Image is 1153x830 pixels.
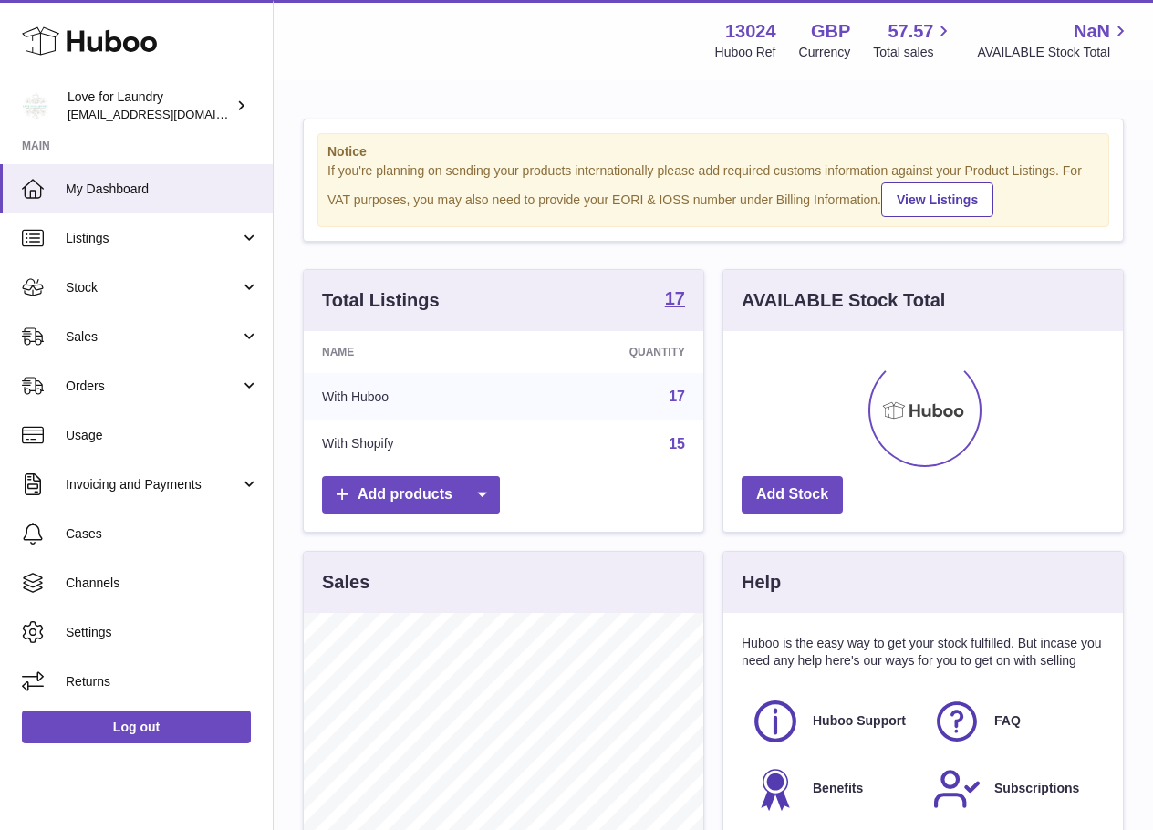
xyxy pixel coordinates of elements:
a: Huboo Support [751,697,914,746]
span: Huboo Support [813,712,906,730]
span: Subscriptions [994,780,1079,797]
a: Subscriptions [932,764,1096,814]
a: NaN AVAILABLE Stock Total [977,19,1131,61]
div: Love for Laundry [68,88,232,123]
span: Settings [66,624,259,641]
strong: GBP [811,19,850,44]
h3: AVAILABLE Stock Total [742,288,945,313]
a: Benefits [751,764,914,814]
span: Channels [66,575,259,592]
a: Add Stock [742,476,843,514]
div: Huboo Ref [715,44,776,61]
span: Sales [66,328,240,346]
p: Huboo is the easy way to get your stock fulfilled. But incase you need any help here's our ways f... [742,635,1105,669]
a: 57.57 Total sales [873,19,954,61]
td: With Shopify [304,420,519,468]
span: Invoicing and Payments [66,476,240,493]
span: FAQ [994,712,1021,730]
h3: Total Listings [322,288,440,313]
span: Listings [66,230,240,247]
a: View Listings [881,182,993,217]
h3: Sales [322,570,369,595]
a: FAQ [932,697,1096,746]
span: Cases [66,525,259,543]
a: Add products [322,476,500,514]
strong: Notice [327,143,1099,161]
a: 17 [669,389,685,404]
strong: 13024 [725,19,776,44]
a: 17 [665,289,685,311]
span: Stock [66,279,240,296]
td: With Huboo [304,373,519,420]
span: My Dashboard [66,181,259,198]
span: [EMAIL_ADDRESS][DOMAIN_NAME] [68,107,268,121]
span: 57.57 [888,19,933,44]
strong: 17 [665,289,685,307]
div: Currency [799,44,851,61]
span: Orders [66,378,240,395]
th: Name [304,331,519,373]
span: Benefits [813,780,863,797]
div: If you're planning on sending your products internationally please add required customs informati... [327,162,1099,217]
th: Quantity [519,331,703,373]
span: NaN [1074,19,1110,44]
span: Returns [66,673,259,690]
a: Log out [22,711,251,743]
img: internalAdmin-13024@internal.huboo.com [22,92,49,119]
a: 15 [669,436,685,451]
span: AVAILABLE Stock Total [977,44,1131,61]
span: Usage [66,427,259,444]
h3: Help [742,570,781,595]
span: Total sales [873,44,954,61]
